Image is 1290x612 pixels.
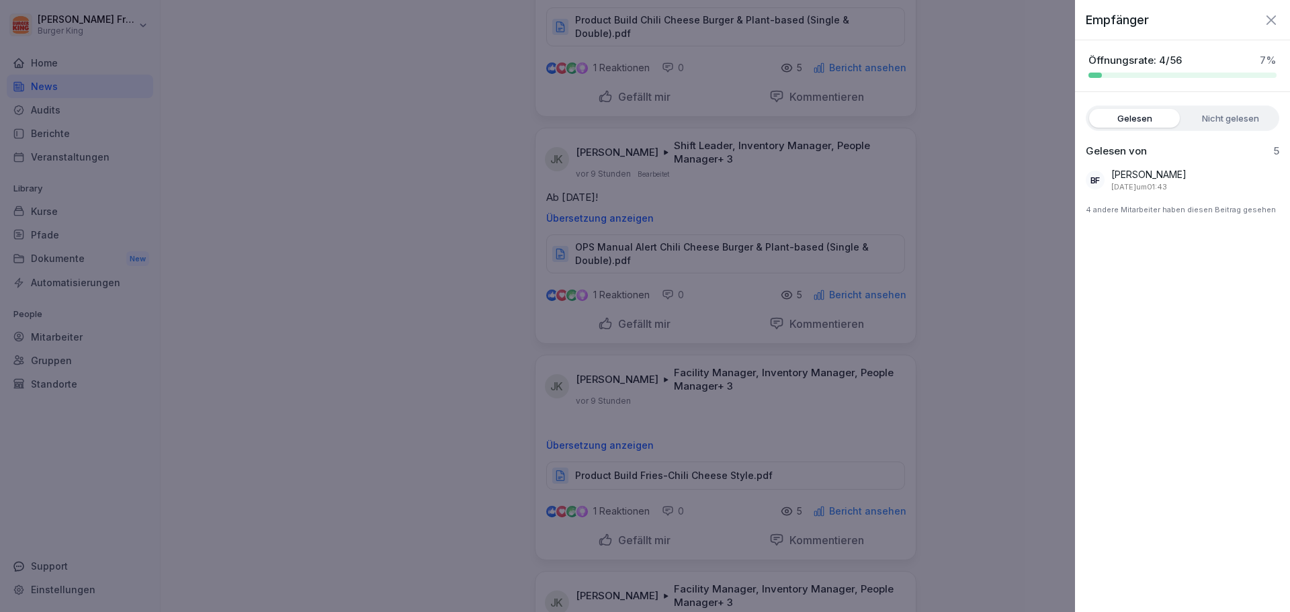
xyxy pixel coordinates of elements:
[1086,144,1147,158] p: Gelesen von
[1273,144,1279,158] p: 5
[1086,200,1279,221] p: 4 andere Mitarbeiter haben diesen Beitrag gesehen
[1260,54,1277,67] p: 7 %
[1088,54,1182,67] p: Öffnungsrate: 4/56
[1185,109,1276,128] label: Nicht gelesen
[1089,109,1180,128] label: Gelesen
[1086,11,1149,29] p: Empfänger
[1111,181,1167,193] p: 9. Oktober 2025 um 01:43
[1086,171,1105,189] div: BF
[1111,167,1187,181] p: [PERSON_NAME]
